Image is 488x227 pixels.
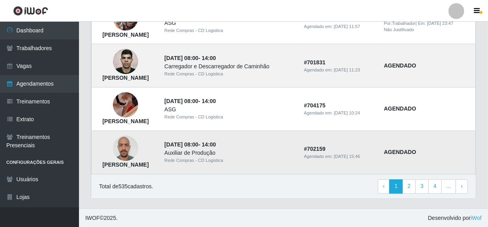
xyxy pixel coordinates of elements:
[428,214,482,223] span: Desenvolvido por
[102,162,148,168] strong: [PERSON_NAME]
[304,23,375,30] div: Agendado em:
[102,75,148,81] strong: [PERSON_NAME]
[441,180,456,194] a: ...
[383,183,385,189] span: ‹
[304,146,326,152] strong: # 702159
[384,26,471,33] div: Não Justificado
[164,149,295,158] div: Auxiliar de Produção
[13,6,48,16] img: CoreUI Logo
[402,180,416,194] a: 2
[427,21,453,26] time: [DATE] 23:47
[304,59,326,66] strong: # 701831
[164,98,198,105] time: [DATE] 08:00
[378,180,468,194] nav: pagination
[304,16,326,22] strong: # 703343
[384,106,416,112] strong: AGENDADO
[164,71,295,77] div: Rede Compras - CD Logistica
[164,142,216,148] strong: -
[113,83,138,128] img: Arinaldo Ferreira Henriques
[334,24,360,29] time: [DATE] 11:57
[389,180,403,194] a: 1
[164,158,295,164] div: Rede Compras - CD Logistica
[164,142,198,148] time: [DATE] 08:00
[334,154,360,159] time: [DATE] 15:46
[378,180,390,194] a: Previous
[164,19,295,27] div: ASG
[164,55,216,61] strong: -
[113,45,138,79] img: Cledemilson Henriques de Oliveira
[164,62,295,71] div: Carregador e Descarregador de Caminhão
[384,20,471,27] div: | Em:
[428,180,442,194] a: 4
[164,55,198,61] time: [DATE] 08:00
[304,67,375,73] div: Agendado em:
[202,98,216,105] time: 14:00
[202,142,216,148] time: 14:00
[85,215,100,221] span: IWOF
[384,62,416,69] strong: AGENDADO
[164,114,295,121] div: Rede Compras - CD Logistica
[384,21,415,26] span: Por: Trabalhador
[304,103,326,109] strong: # 704175
[102,32,148,38] strong: [PERSON_NAME]
[164,106,295,114] div: ASG
[304,110,375,117] div: Agendado em:
[113,132,138,165] img: Eliesio Braga dos Santos Junior
[471,215,482,221] a: iWof
[304,154,375,160] div: Agendado em:
[334,68,360,72] time: [DATE] 11:23
[384,149,416,156] strong: AGENDADO
[202,55,216,61] time: 14:00
[334,111,360,116] time: [DATE] 10:24
[164,27,295,34] div: Rede Compras - CD Logistica
[164,98,216,105] strong: -
[461,183,463,189] span: ›
[85,214,118,223] span: © 2025 .
[99,183,153,191] p: Total de 535 cadastros.
[456,180,468,194] a: Next
[102,118,148,125] strong: [PERSON_NAME]
[415,180,429,194] a: 3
